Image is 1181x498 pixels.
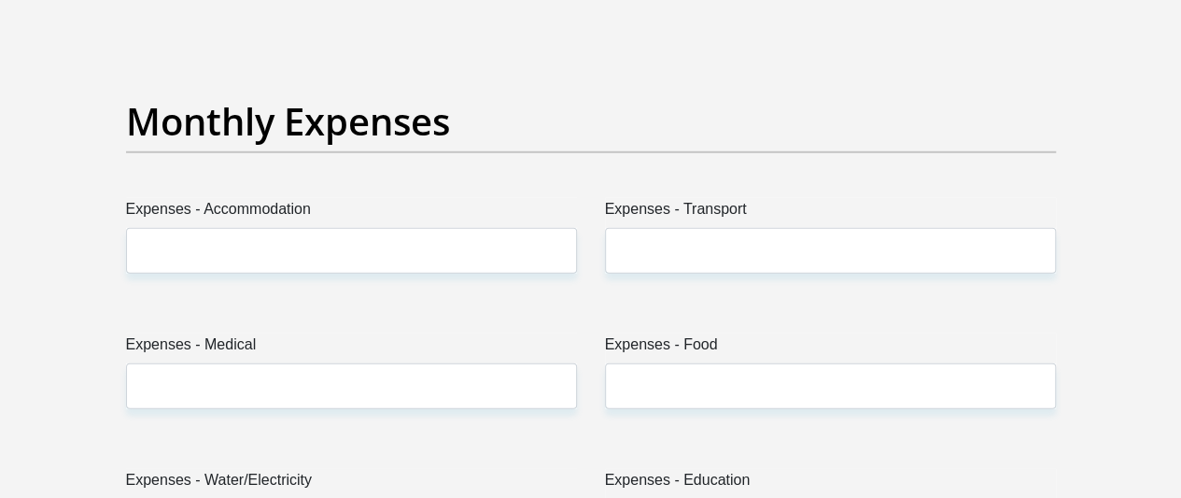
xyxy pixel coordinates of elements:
[126,334,577,363] label: Expenses - Medical
[126,228,577,274] input: Expenses - Accommodation
[605,228,1056,274] input: Expenses - Transport
[605,363,1056,409] input: Expenses - Food
[126,99,1056,144] h2: Monthly Expenses
[126,198,577,228] label: Expenses - Accommodation
[605,198,1056,228] label: Expenses - Transport
[126,363,577,409] input: Expenses - Medical
[605,334,1056,363] label: Expenses - Food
